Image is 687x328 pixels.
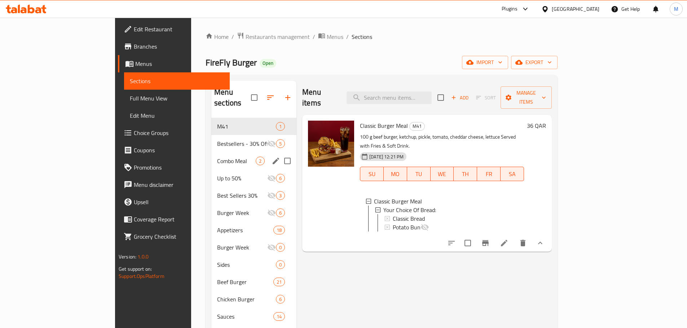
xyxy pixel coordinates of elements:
span: 21 [274,279,285,286]
button: edit [270,156,281,166]
span: Bestsellers - 30% Off On Selected Items [217,139,267,148]
li: / [232,32,234,41]
span: Burger Week [217,208,267,217]
button: export [511,56,558,69]
button: import [462,56,508,69]
button: SU [360,167,384,181]
span: Sides [217,260,276,269]
span: Menus [135,59,224,68]
div: items [276,260,285,269]
a: Menus [318,32,343,41]
span: export [517,58,552,67]
span: Up to 50% [217,174,267,183]
div: Best Sellers 30%3 [211,187,296,204]
div: items [276,191,285,200]
span: Select section first [471,92,501,103]
span: 18 [274,227,285,234]
span: WE [433,169,451,179]
div: Sauces14 [211,308,296,325]
a: Menus [118,55,230,72]
span: Classic Burger Meal [374,197,422,206]
img: Classic Burger Meal [308,121,354,167]
div: Sides0 [211,256,296,273]
a: Sections [124,72,230,90]
span: Appetizers [217,226,273,234]
button: delete [514,234,532,252]
div: Beef Burger [217,278,273,286]
div: [GEOGRAPHIC_DATA] [552,5,599,13]
div: M411 [211,118,296,135]
h6: 36 QAR [527,121,546,131]
div: items [276,174,285,183]
span: Open [260,60,276,66]
div: Chicken Burger6 [211,291,296,308]
span: 6 [276,210,285,216]
div: Best Sellers 30% [217,191,267,200]
span: 6 [276,296,285,303]
a: Restaurants management [237,32,310,41]
span: Edit Menu [130,111,224,120]
button: TU [407,167,431,181]
span: Coupons [134,146,224,154]
span: Branches [134,42,224,51]
div: Up to 50%6 [211,170,296,187]
span: M41 [217,122,276,131]
span: Burger Week [217,243,267,252]
div: Burger Week6 [211,204,296,221]
div: Open [260,59,276,68]
div: Beef Burger21 [211,273,296,291]
button: Manage items [501,86,552,109]
span: Menus [327,32,343,41]
span: Promotions [134,163,224,172]
a: Upsell [118,193,230,211]
span: Select to update [460,235,475,251]
button: SA [501,167,524,181]
span: Select all sections [247,90,262,105]
span: Sauces [217,312,273,321]
span: M [674,5,678,13]
span: Sections [130,77,224,85]
div: Plugins [502,5,518,13]
span: Chicken Burger [217,295,276,304]
div: items [276,295,285,304]
span: Grocery Checklist [134,232,224,241]
span: FR [480,169,498,179]
button: WE [431,167,454,181]
svg: Hidden [420,223,429,232]
button: FR [477,167,501,181]
span: Potato Bun [393,223,420,232]
span: Manage items [506,89,546,107]
div: items [276,243,285,252]
span: 5 [276,140,285,147]
h2: Menu sections [214,87,251,108]
p: 100 g beef burger, ketchup, pickle, tomato, cheddar cheese, lettuce Served with Fries & Soft Drink. [360,132,524,150]
a: Menu disclaimer [118,176,230,193]
span: MO [387,169,404,179]
span: 0 [276,261,285,268]
span: Menu disclaimer [134,180,224,189]
a: Branches [118,38,230,55]
span: 1.0.0 [137,252,149,261]
span: 2 [256,158,264,165]
li: / [313,32,315,41]
span: TU [410,169,428,179]
div: items [256,157,265,165]
svg: Inactive section [267,208,276,217]
button: show more [532,234,549,252]
span: Choice Groups [134,129,224,137]
span: FireFly Burger [206,54,257,71]
span: Edit Restaurant [134,25,224,33]
span: Add item [448,92,471,103]
a: Choice Groups [118,124,230,141]
span: SU [363,169,381,179]
span: Classic Bread [393,214,425,223]
button: sort-choices [443,234,460,252]
span: Add [450,94,470,102]
div: M41 [409,122,425,131]
svg: Inactive section [267,174,276,183]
